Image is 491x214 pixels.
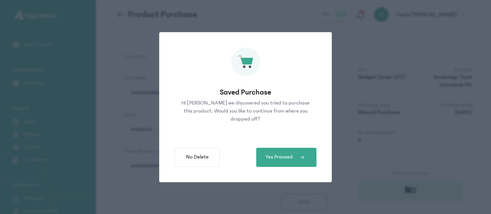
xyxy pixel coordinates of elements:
button: No Delete [175,148,220,167]
span: No Delete [186,153,209,161]
span: Yes Proceed [265,153,293,161]
p: Saved Purchase [175,87,316,98]
button: Yes Proceed [256,148,316,167]
p: Hi [PERSON_NAME] we discovered you tried to purchase this product. Would you like to continue fro... [181,99,310,123]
